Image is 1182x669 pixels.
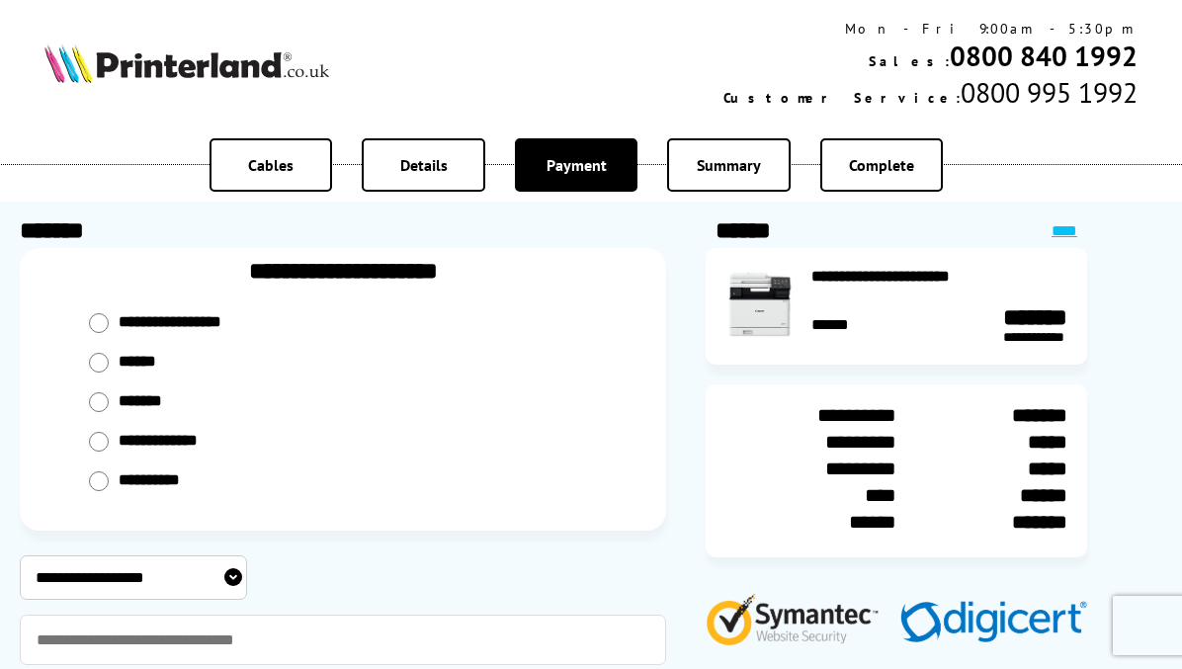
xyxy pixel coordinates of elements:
[950,38,1138,74] a: 0800 840 1992
[547,155,607,175] span: Payment
[869,52,950,70] span: Sales:
[697,155,761,175] span: Summary
[849,155,914,175] span: Complete
[723,20,1138,38] div: Mon - Fri 9:00am - 5:30pm
[400,155,448,175] span: Details
[248,155,294,175] span: Cables
[44,43,328,84] img: Printerland Logo
[723,89,961,107] span: Customer Service:
[961,74,1138,111] span: 0800 995 1992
